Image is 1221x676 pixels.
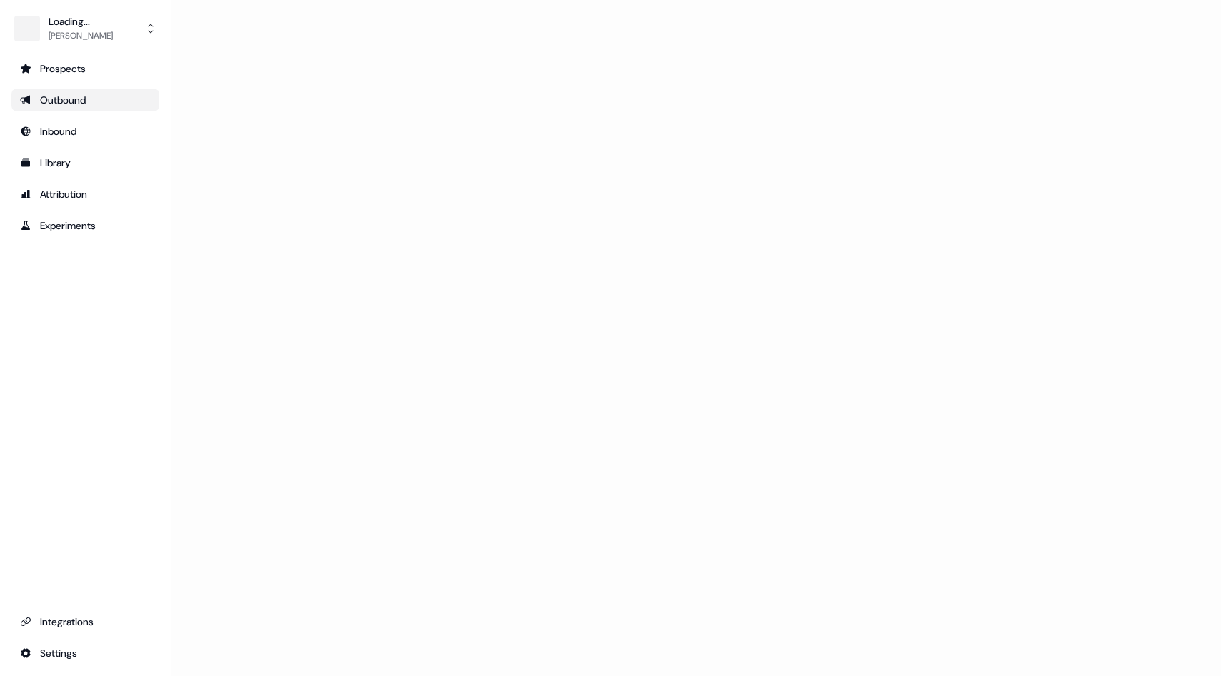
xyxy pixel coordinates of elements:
a: Go to prospects [11,57,159,80]
a: Go to experiments [11,214,159,237]
a: Go to attribution [11,183,159,206]
div: Settings [20,646,151,660]
a: Go to templates [11,151,159,174]
div: Prospects [20,61,151,76]
div: Loading... [49,14,113,29]
a: Go to outbound experience [11,89,159,111]
div: [PERSON_NAME] [49,29,113,43]
button: Loading...[PERSON_NAME] [11,11,159,46]
div: Experiments [20,218,151,233]
div: Outbound [20,93,151,107]
div: Library [20,156,151,170]
div: Integrations [20,615,151,629]
a: Go to Inbound [11,120,159,143]
a: Go to integrations [11,642,159,665]
div: Inbound [20,124,151,138]
div: Attribution [20,187,151,201]
a: Go to integrations [11,610,159,633]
